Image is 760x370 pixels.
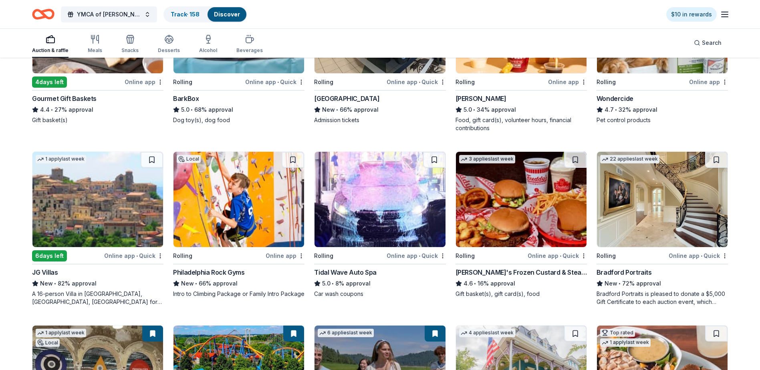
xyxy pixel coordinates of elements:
[473,107,475,113] span: •
[597,116,728,124] div: Pet control products
[121,31,139,58] button: Snacks
[40,279,53,288] span: New
[600,338,651,347] div: 1 apply last week
[666,7,717,22] a: $10 in rewards
[605,279,617,288] span: New
[314,267,376,277] div: Tidal Wave Auto Spa
[702,38,722,48] span: Search
[456,251,475,261] div: Rolling
[277,79,279,85] span: •
[32,5,54,24] a: Home
[32,31,69,58] button: Auction & raffle
[701,253,702,259] span: •
[32,152,163,247] img: Image for JG Villas
[177,155,201,163] div: Local
[597,279,728,288] div: 72% approval
[314,105,446,115] div: 66% approval
[459,155,515,163] div: 3 applies last week
[456,151,587,298] a: Image for Freddy's Frozen Custard & Steakburgers3 applieslast weekRollingOnline app•Quick[PERSON_...
[125,77,163,87] div: Online app
[600,329,635,337] div: Top rated
[314,77,333,87] div: Rolling
[600,155,659,163] div: 22 applies last week
[322,279,331,288] span: 5.0
[32,267,58,277] div: JG Villas
[173,94,199,103] div: BarkBox
[158,47,180,54] div: Desserts
[597,151,728,306] a: Image for Bradford Portraits22 applieslast weekRollingOnline app•QuickBradford PortraitsNew•72% a...
[61,6,157,22] button: YMCA of [PERSON_NAME] Annual Charity Auction
[32,290,163,306] div: A 16-person Villa in [GEOGRAPHIC_DATA], [GEOGRAPHIC_DATA], [GEOGRAPHIC_DATA] for 7days/6nights (R...
[32,279,163,288] div: 82% approval
[456,267,587,277] div: [PERSON_NAME]'s Frozen Custard & Steakburgers
[314,116,446,124] div: Admission tickets
[32,94,97,103] div: Gourmet Gift Baskets
[456,279,587,288] div: 16% approval
[597,94,633,103] div: Wondercide
[54,280,56,287] span: •
[266,251,304,261] div: Online app
[236,31,263,58] button: Beverages
[464,279,473,288] span: 4.6
[528,251,587,261] div: Online app Quick
[456,94,506,103] div: [PERSON_NAME]
[459,329,515,337] div: 4 applies last week
[36,155,86,163] div: 1 apply last week
[121,47,139,54] div: Snacks
[464,105,472,115] span: 5.0
[88,31,102,58] button: Meals
[314,151,446,298] a: Image for Tidal Wave Auto SpaRollingOnline app•QuickTidal Wave Auto Spa5.0•8% approvalCar wash co...
[597,105,728,115] div: 32% approval
[669,251,728,261] div: Online app Quick
[548,77,587,87] div: Online app
[32,105,163,115] div: 27% approval
[181,105,189,115] span: 5.0
[32,250,67,261] div: 6 days left
[689,77,728,87] div: Online app
[163,6,247,22] button: Track· 158Discover
[615,107,617,113] span: •
[32,116,163,124] div: Gift basket(s)
[191,107,193,113] span: •
[456,152,587,247] img: Image for Freddy's Frozen Custard & Steakburgers
[456,105,587,115] div: 34% approval
[314,290,446,298] div: Car wash coupons
[214,11,240,18] a: Discover
[104,251,163,261] div: Online app Quick
[173,151,304,298] a: Image for Philadelphia Rock GymsLocalRollingOnline appPhiladelphia Rock GymsNew•66% approvalIntro...
[88,47,102,54] div: Meals
[173,251,192,261] div: Rolling
[332,280,334,287] span: •
[387,251,446,261] div: Online app Quick
[605,105,614,115] span: 4.7
[173,152,304,247] img: Image for Philadelphia Rock Gyms
[173,267,244,277] div: Philadelphia Rock Gyms
[474,280,476,287] span: •
[597,152,728,247] img: Image for Bradford Portraits
[419,253,420,259] span: •
[456,77,475,87] div: Rolling
[40,105,50,115] span: 4.4
[36,339,60,347] div: Local
[245,77,304,87] div: Online app Quick
[199,47,217,54] div: Alcohol
[173,116,304,124] div: Dog toy(s), dog food
[597,290,728,306] div: Bradford Portraits is pleased to donate a $5,000 Gift Certificate to each auction event, which in...
[560,253,561,259] span: •
[597,251,616,261] div: Rolling
[32,47,69,54] div: Auction & raffle
[173,290,304,298] div: Intro to Climbing Package or Family Intro Package
[173,279,304,288] div: 66% approval
[322,105,335,115] span: New
[314,94,379,103] div: [GEOGRAPHIC_DATA]
[314,279,446,288] div: 8% approval
[619,280,621,287] span: •
[32,151,163,306] a: Image for JG Villas1 applylast week6days leftOnline app•QuickJG VillasNew•82% approvalA 16-person...
[318,329,374,337] div: 6 applies last week
[236,47,263,54] div: Beverages
[456,116,587,132] div: Food, gift card(s), volunteer hours, financial contributions
[173,77,192,87] div: Rolling
[337,107,339,113] span: •
[36,329,86,337] div: 1 apply last week
[314,251,333,261] div: Rolling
